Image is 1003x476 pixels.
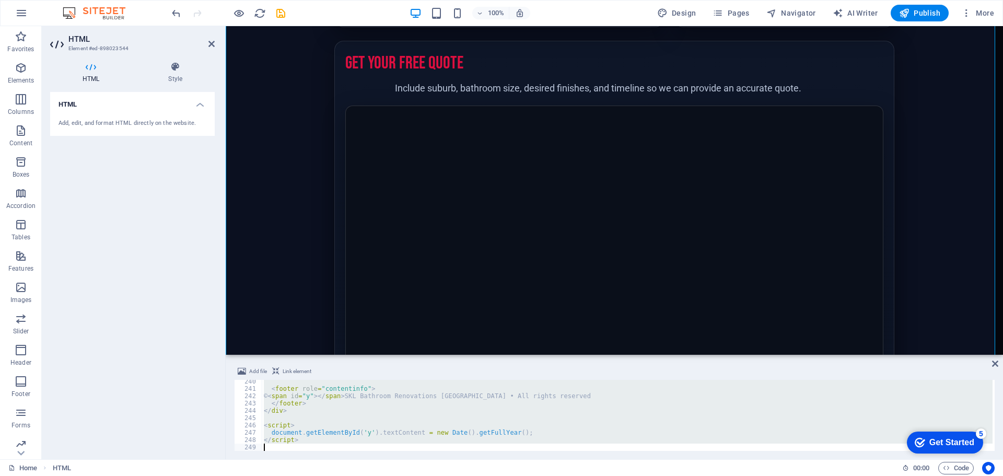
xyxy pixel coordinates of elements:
[60,7,138,19] img: Editor Logo
[913,462,929,474] span: 00 00
[515,8,524,18] i: On resize automatically adjust zoom level to fit chosen device.
[9,139,32,147] p: Content
[274,7,287,19] button: save
[7,45,34,53] p: Favorites
[254,7,266,19] i: Reload page
[59,119,206,128] div: Add, edit, and format HTML directly on the website.
[6,202,36,210] p: Accordion
[235,444,263,451] div: 249
[902,462,930,474] h6: Session time
[713,8,749,18] span: Pages
[920,464,922,472] span: :
[235,436,263,444] div: 248
[68,34,215,44] h2: HTML
[8,264,33,273] p: Features
[899,8,940,18] span: Publish
[982,462,995,474] button: Usercentrics
[833,8,878,18] span: AI Writer
[943,462,969,474] span: Code
[8,462,37,474] a: Click to cancel selection. Double-click to open Pages
[13,327,29,335] p: Slider
[653,5,701,21] button: Design
[170,7,182,19] button: undo
[235,422,263,429] div: 246
[8,76,34,85] p: Elements
[6,5,82,27] div: Get Started 5 items remaining, 0% complete
[235,385,263,392] div: 241
[13,170,30,179] p: Boxes
[235,414,263,422] div: 245
[271,365,313,378] button: Link element
[708,5,753,21] button: Pages
[235,378,263,385] div: 240
[657,8,696,18] span: Design
[53,462,71,474] nav: breadcrumb
[50,92,215,111] h4: HTML
[28,11,73,21] div: Get Started
[11,390,30,398] p: Footer
[488,7,505,19] h6: 100%
[236,365,269,378] button: Add file
[938,462,974,474] button: Code
[10,296,32,304] p: Images
[762,5,820,21] button: Navigator
[235,429,263,436] div: 247
[232,7,245,19] button: Click here to leave preview mode and continue editing
[11,233,30,241] p: Tables
[653,5,701,21] div: Design (Ctrl+Alt+Y)
[11,421,30,429] p: Forms
[50,62,136,84] h4: HTML
[829,5,882,21] button: AI Writer
[8,108,34,116] p: Columns
[53,462,71,474] span: Click to select. Double-click to edit
[75,2,85,13] div: 5
[235,400,263,407] div: 243
[68,44,194,53] h3: Element #ed-898023544
[961,8,994,18] span: More
[235,407,263,414] div: 244
[957,5,998,21] button: More
[275,7,287,19] i: Save (Ctrl+S)
[249,365,267,378] span: Add file
[891,5,949,21] button: Publish
[472,7,509,19] button: 100%
[253,7,266,19] button: reload
[10,358,31,367] p: Header
[766,8,816,18] span: Navigator
[136,62,215,84] h4: Style
[283,365,311,378] span: Link element
[235,392,263,400] div: 242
